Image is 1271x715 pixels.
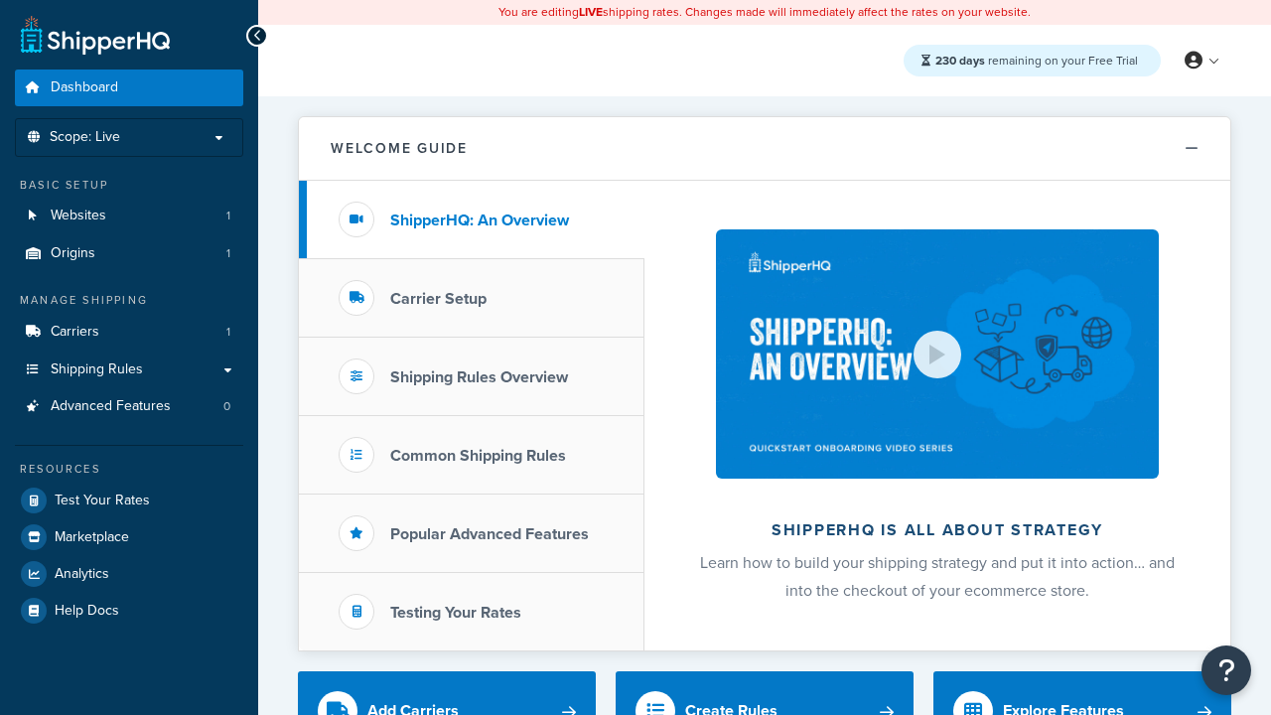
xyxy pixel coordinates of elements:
[390,212,569,229] h3: ShipperHQ: An Overview
[716,229,1159,479] img: ShipperHQ is all about strategy
[579,3,603,21] b: LIVE
[50,129,120,146] span: Scope: Live
[1201,645,1251,695] button: Open Resource Center
[55,493,150,509] span: Test Your Rates
[15,314,243,351] li: Carriers
[15,461,243,478] div: Resources
[55,566,109,583] span: Analytics
[15,235,243,272] li: Origins
[15,198,243,234] li: Websites
[15,388,243,425] a: Advanced Features0
[15,177,243,194] div: Basic Setup
[55,529,129,546] span: Marketplace
[390,447,566,465] h3: Common Shipping Rules
[935,52,985,70] strong: 230 days
[390,525,589,543] h3: Popular Advanced Features
[51,398,171,415] span: Advanced Features
[51,79,118,96] span: Dashboard
[15,556,243,592] a: Analytics
[51,208,106,224] span: Websites
[15,593,243,629] a: Help Docs
[697,521,1178,539] h2: ShipperHQ is all about strategy
[390,368,568,386] h3: Shipping Rules Overview
[15,388,243,425] li: Advanced Features
[15,198,243,234] a: Websites1
[390,604,521,622] h3: Testing Your Rates
[15,292,243,309] div: Manage Shipping
[299,117,1230,181] button: Welcome Guide
[51,361,143,378] span: Shipping Rules
[223,398,230,415] span: 0
[226,245,230,262] span: 1
[15,235,243,272] a: Origins1
[331,141,468,156] h2: Welcome Guide
[15,352,243,388] a: Shipping Rules
[226,324,230,341] span: 1
[15,70,243,106] a: Dashboard
[51,245,95,262] span: Origins
[15,519,243,555] a: Marketplace
[226,208,230,224] span: 1
[55,603,119,620] span: Help Docs
[390,290,487,308] h3: Carrier Setup
[700,551,1175,602] span: Learn how to build your shipping strategy and put it into action… and into the checkout of your e...
[15,483,243,518] a: Test Your Rates
[935,52,1138,70] span: remaining on your Free Trial
[51,324,99,341] span: Carriers
[15,314,243,351] a: Carriers1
